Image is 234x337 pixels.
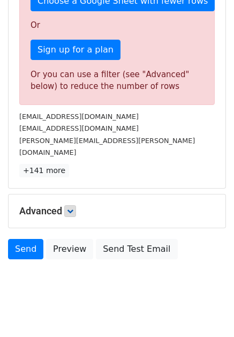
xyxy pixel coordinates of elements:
[180,286,234,337] iframe: Chat Widget
[96,239,177,259] a: Send Test Email
[19,205,215,217] h5: Advanced
[19,137,195,157] small: [PERSON_NAME][EMAIL_ADDRESS][PERSON_NAME][DOMAIN_NAME]
[31,40,120,60] a: Sign up for a plan
[180,286,234,337] div: Widżet czatu
[8,239,43,259] a: Send
[19,113,139,121] small: [EMAIL_ADDRESS][DOMAIN_NAME]
[46,239,93,259] a: Preview
[19,164,69,177] a: +141 more
[31,69,203,93] div: Or you can use a filter (see "Advanced" below) to reduce the number of rows
[19,124,139,132] small: [EMAIL_ADDRESS][DOMAIN_NAME]
[31,20,203,31] p: Or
